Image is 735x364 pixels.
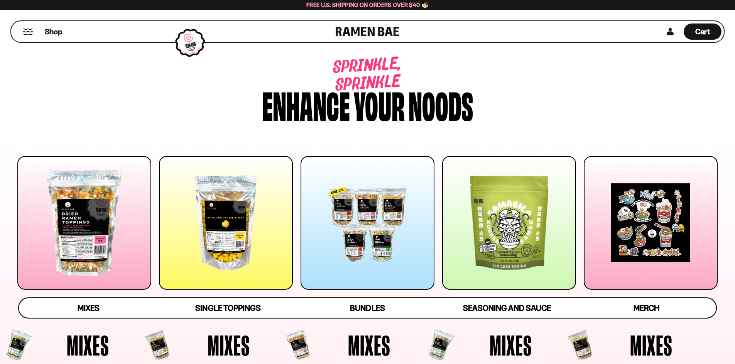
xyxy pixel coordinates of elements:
[630,331,672,359] span: Mixes
[409,86,473,122] div: noods
[695,27,710,36] span: Cart
[306,1,429,8] span: Free U.S. Shipping on Orders over $40 🍜
[67,331,109,359] span: Mixes
[490,331,532,359] span: Mixes
[354,86,405,122] div: your
[208,331,250,359] span: Mixes
[463,303,551,313] span: Seasoning and Sauce
[158,298,297,318] a: Single Toppings
[577,298,716,318] a: Merch
[348,331,390,359] span: Mixes
[634,303,659,313] span: Merch
[195,303,260,313] span: Single Toppings
[684,21,721,42] div: Cart
[23,29,33,35] button: Mobile Menu Trigger
[437,298,576,318] a: Seasoning and Sauce
[298,298,437,318] a: Bundles
[262,86,350,122] div: Enhance
[19,298,158,318] a: Mixes
[78,303,100,313] span: Mixes
[350,303,385,313] span: Bundles
[45,23,62,40] a: Shop
[45,27,62,37] span: Shop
